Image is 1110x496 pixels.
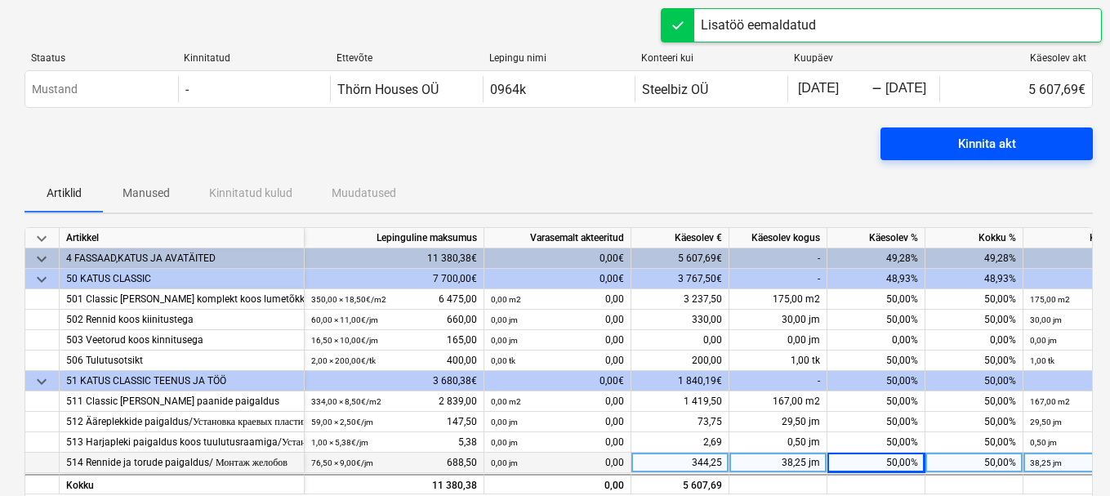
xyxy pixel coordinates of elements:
[491,295,521,304] small: 0,00 m2
[32,249,51,269] span: keyboard_arrow_down
[827,228,925,248] div: Käesolev %
[794,52,934,64] div: Kuupäev
[925,269,1023,289] div: 48,93%
[1030,336,1057,345] small: 0,00 jm
[631,310,729,330] div: 330,00
[1030,356,1054,365] small: 1,00 tk
[491,315,518,324] small: 0,00 jm
[311,289,477,310] div: 6 475,00
[1030,295,1070,304] small: 175,00 m2
[795,78,872,101] input: Algus
[311,295,386,304] small: 350,00 × 18,50€ / m2
[925,432,1023,453] div: 50,00%
[1030,418,1062,427] small: 29,50 jm
[631,453,729,473] div: 344,25
[184,52,323,64] div: Kinnitatud
[631,330,729,351] div: 0,00
[631,248,729,269] div: 5 607,69€
[631,351,729,371] div: 200,00
[1030,458,1062,467] small: 38,25 jm
[305,371,484,391] div: 3 680,38€
[305,269,484,289] div: 7 700,00€
[305,248,484,269] div: 11 380,38€
[66,391,297,412] div: 511 Classic [PERSON_NAME] paanide paigaldus
[311,412,477,432] div: 147,50
[66,432,297,453] div: 513 Harjapleki paigaldus koos tuulutusraamiga/Установка щеточной пластины
[729,351,827,371] div: 1,00 tk
[827,432,925,453] div: 50,00%
[925,310,1023,330] div: 50,00%
[491,351,624,371] div: 0,00
[311,310,477,330] div: 660,00
[66,412,297,432] div: 512 Ääreplekkide paigaldus/Установка краевых пластин
[729,453,827,473] div: 38,25 jm
[66,289,297,310] div: 501 Classic [PERSON_NAME] komplekt koos lumetõkke ja ääreplekidega
[947,52,1086,64] div: Käesolev akt
[31,52,171,64] div: Staatus
[729,310,827,330] div: 30,00 jm
[827,330,925,351] div: 0,00%
[729,269,827,289] div: -
[491,438,518,447] small: 0,00 jm
[631,391,729,412] div: 1 419,50
[491,391,624,412] div: 0,00
[1030,438,1057,447] small: 0,50 jm
[311,458,373,467] small: 76,50 × 9,00€ / jm
[729,371,827,391] div: -
[729,391,827,412] div: 167,00 m2
[872,84,882,94] div: -
[1030,315,1062,324] small: 30,00 jm
[311,438,368,447] small: 1,00 × 5,38€ / jm
[631,412,729,432] div: 73,75
[66,310,297,330] div: 502 Rennid koos kiinitustega
[729,432,827,453] div: 0,50 jm
[827,371,925,391] div: 50,00%
[311,351,477,371] div: 400,00
[32,229,51,248] span: keyboard_arrow_down
[925,412,1023,432] div: 50,00%
[631,269,729,289] div: 3 767,50€
[66,371,297,391] div: 51 KATUS CLASSIC TEENUS JA TÖÖ
[311,418,373,427] small: 59,00 × 2,50€ / jm
[827,412,925,432] div: 50,00%
[925,371,1023,391] div: 50,00%
[491,418,518,427] small: 0,00 jm
[311,432,477,453] div: 5,38
[631,289,729,310] div: 3 237,50
[66,351,297,371] div: 506 Tulutusotsikt
[311,330,477,351] div: 165,00
[484,269,631,289] div: 0,00€
[827,351,925,371] div: 50,00%
[642,82,708,97] div: Steelbiz OÜ
[729,289,827,310] div: 175,00 m2
[925,248,1023,269] div: 49,28%
[491,458,518,467] small: 0,00 jm
[958,133,1016,154] div: Kinnita akt
[491,336,518,345] small: 0,00 jm
[337,82,439,97] div: Thörn Houses OÜ
[491,310,624,330] div: 0,00
[925,330,1023,351] div: 0,00%
[491,453,624,473] div: 0,00
[311,336,378,345] small: 16,50 × 10,00€ / jm
[827,269,925,289] div: 48,93%
[311,315,378,324] small: 60,00 × 11,00€ / jm
[491,356,515,365] small: 0,00 tk
[66,269,297,289] div: 50 KATUS CLASSIC
[729,412,827,432] div: 29,50 jm
[66,453,297,473] div: 514 Rennide ja torude paigaldus/ Монтаж желобов
[925,289,1023,310] div: 50,00%
[925,391,1023,412] div: 50,00%
[44,185,83,202] p: Artiklid
[491,289,624,310] div: 0,00
[311,391,477,412] div: 2 839,00
[729,330,827,351] div: 0,00 jm
[925,453,1023,473] div: 50,00%
[311,476,477,496] div: 11 380,38
[827,248,925,269] div: 49,28%
[491,330,624,351] div: 0,00
[484,248,631,269] div: 0,00€
[490,82,526,97] div: 0964k
[337,52,476,64] div: Ettevõte
[729,228,827,248] div: Käesolev kogus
